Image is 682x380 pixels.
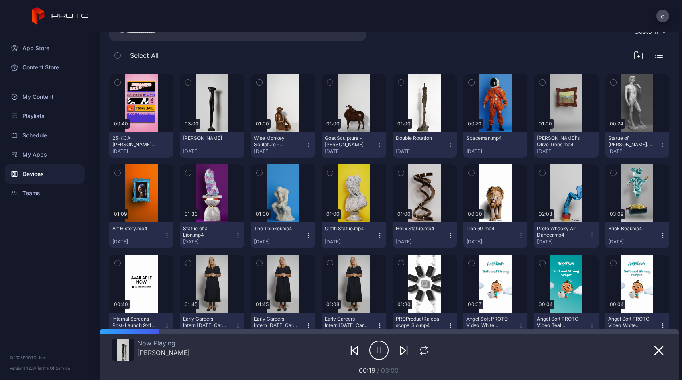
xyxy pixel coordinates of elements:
a: My Apps [5,145,85,164]
div: [DATE] [537,329,588,335]
div: [DATE] [396,329,447,335]
div: [DATE] [396,148,447,155]
div: [DATE] [254,148,305,155]
button: Statue of a Lion.mp4[DATE] [180,222,244,248]
a: Playlists [5,106,85,126]
button: The Thinker.mp4[DATE] [251,222,315,248]
div: [DATE] [537,239,588,245]
div: Angel Soft PROTO Video_Teal Background.mp4 [537,316,581,329]
span: Select All [130,51,159,60]
div: Goat Sculpture - Francois-Xavier Lalanne [325,135,369,148]
div: [DATE] [466,329,518,335]
div: [DATE] [183,329,234,335]
div: Statue of a Lion.mp4 [183,225,227,238]
span: Version 1.12.0 • [10,366,37,370]
div: Proto Whacky Air Dancer.mp4 [537,225,581,238]
div: Early Careers - Intern Family Day Cara Protobox Shoot - 430050 v1.mp4 [325,316,369,329]
div: [DATE] [325,239,376,245]
div: [DATE] [466,239,518,245]
div: Christies Giacometti [183,135,227,141]
div: Lion 60.mp4 [466,225,511,232]
button: Art History.mp4[DATE] [109,222,173,248]
div: Art History.mp4 [112,225,157,232]
a: Terms Of Service [37,366,70,370]
a: My Content [5,87,85,106]
button: Spaceman.mp4[DATE] [463,132,527,158]
div: Helix Statue.mp4 [396,225,440,232]
div: Wise Monkey Sculpture - Francois-Xavier Lalanne [254,135,298,148]
div: [DATE] [608,329,660,335]
div: [DATE] [112,148,164,155]
span: 03:00 [381,366,399,374]
button: Angel Soft PROTO Video_Teal Background.mp4[DATE] [534,313,598,339]
button: Early Careers - Intern [DATE] Cara Protobox Shoot - 430050 v2 lower music.mp4[DATE] [180,313,244,339]
div: 25-KCA-Koch-concert-Video Proto-FA-393800(1).mp4 [112,135,157,148]
button: Helix Statue.mp4[DATE] [393,222,457,248]
a: Content Store [5,58,85,77]
a: Schedule [5,126,85,145]
button: Goat Sculpture - [PERSON_NAME][DATE] [322,132,386,158]
button: Angel Soft PROTO Video_White Background_0430.mp4[DATE] [463,313,527,339]
button: Cloth Statue.mp4[DATE] [322,222,386,248]
button: Internal Screens Post-Launch 9x16 v0.1-250222.mp4[DATE] [109,313,173,339]
button: Lion 60.mp4[DATE] [463,222,527,248]
div: Double Rotation [396,135,440,141]
span: / [377,366,379,374]
button: Proto Whacky Air Dancer.mp4[DATE] [534,222,598,248]
div: [DATE] [608,148,660,155]
span: 00:19 [359,366,375,374]
button: Wise Monkey Sculpture - [PERSON_NAME][DATE] [251,132,315,158]
button: Angel Soft PROTO Video_White Background.mp4[DATE] [605,313,669,339]
button: 25-KCA-[PERSON_NAME]-concert-Video Proto-FA-393800(1).mp4[DATE] [109,132,173,158]
div: Early Careers - Intern Family Day Cara Protobox Shoot - 430050 v2 lower music.mp4 [183,316,227,329]
div: Cloth Statue.mp4 [325,225,369,232]
div: © 2025 PROTO, Inc. [10,354,80,361]
div: [DATE] [183,239,234,245]
div: [DATE] [325,148,376,155]
div: [DATE] [254,239,305,245]
a: App Store [5,39,85,58]
div: Van Gogh's Olive Trees.mp4 [537,135,581,148]
div: Brick Bear.mp4 [608,225,652,232]
button: [PERSON_NAME]'s Olive Trees.mp4[DATE] [534,132,598,158]
div: [DATE] [254,329,305,335]
div: Angel Soft PROTO Video_White Background_0430.mp4 [466,316,511,329]
div: [DATE] [112,329,164,335]
div: [DATE] [466,148,518,155]
button: d [656,10,669,22]
div: [DATE] [325,329,376,335]
div: [DATE] [608,239,660,245]
div: [DATE] [112,239,164,245]
a: Devices [5,164,85,184]
div: Early Careers - Intern Family Day Cara Protobox Shoot - 430050 v2.mp4 [254,316,298,329]
div: [DATE] [183,148,234,155]
button: Early Careers - Intern [DATE] Cara Protobox Shoot - 430050 v2.mp4[DATE] [251,313,315,339]
button: Brick Bear.mp4[DATE] [605,222,669,248]
button: Early Careers - Intern [DATE] Cara Protobox Shoot - 430050 v1.mp4[DATE] [322,313,386,339]
div: Internal Screens Post-Launch 9x16 v0.1-250222.mp4 [112,316,157,329]
div: Statue of David.mp4 [608,135,652,148]
div: PROProductKaledascope_Slo.mp4 [396,316,440,329]
div: Angel Soft PROTO Video_White Background.mp4 [608,316,652,329]
div: [DATE] [537,148,588,155]
button: Double Rotation[DATE] [393,132,457,158]
div: [DATE] [396,239,447,245]
div: Spaceman.mp4 [466,135,511,141]
button: [PERSON_NAME][DATE] [180,132,244,158]
div: The Thinker.mp4 [254,225,298,232]
div: Now Playing [137,339,190,347]
button: Statue of [PERSON_NAME].mp4[DATE] [605,132,669,158]
div: Christies Giacometti [137,349,190,357]
button: PROProductKaledascope_Slo.mp4[DATE] [393,313,457,339]
a: Teams [5,184,85,203]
